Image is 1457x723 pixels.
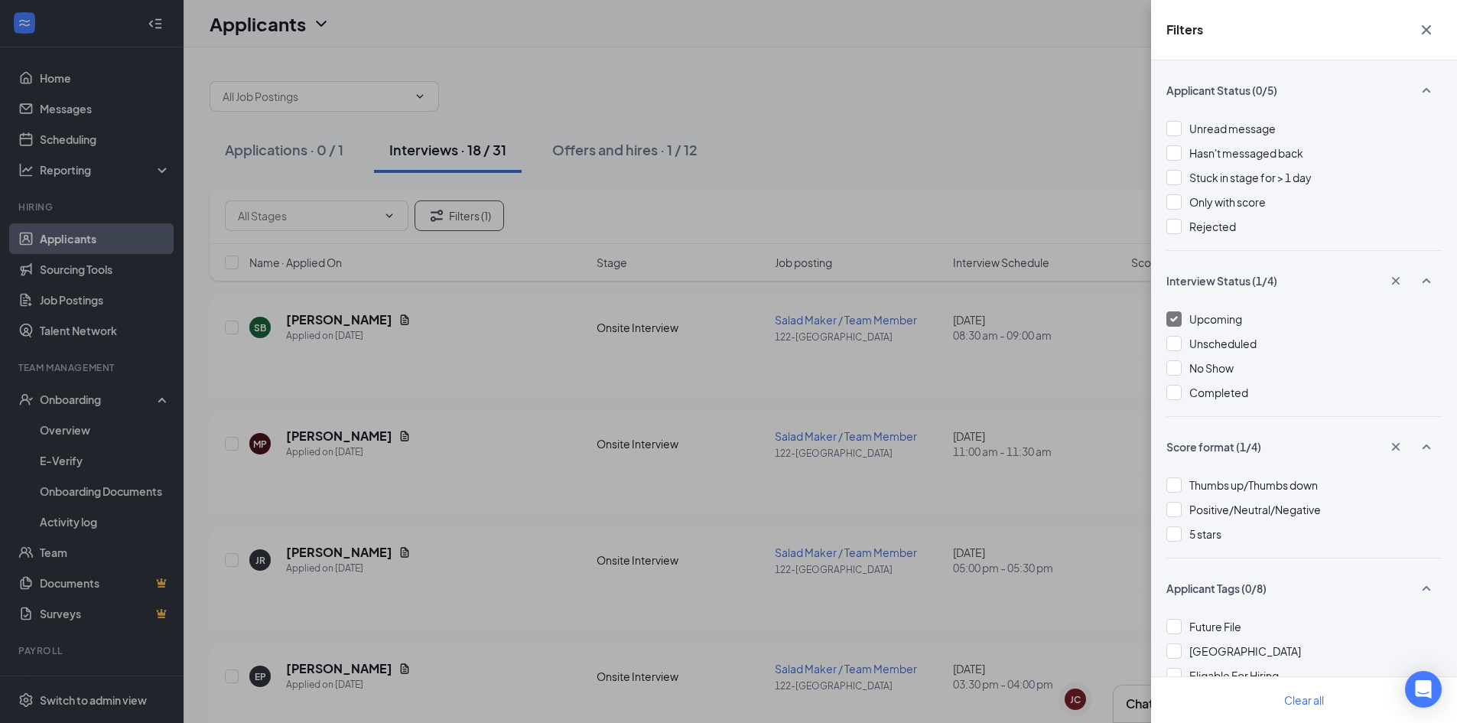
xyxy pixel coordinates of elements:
[1189,122,1276,135] span: Unread message
[1417,272,1436,290] svg: SmallChevronUp
[1266,685,1342,715] button: Clear all
[1166,21,1203,38] h5: Filters
[1189,146,1303,160] span: Hasn't messaged back
[1189,312,1242,326] span: Upcoming
[1189,220,1236,233] span: Rejected
[1189,620,1241,633] span: Future File
[1388,439,1403,454] svg: Cross
[1166,439,1261,454] span: Score format (1/4)
[1189,195,1266,209] span: Only with score
[1411,432,1442,461] button: SmallChevronUp
[1417,81,1436,99] svg: SmallChevronUp
[1189,527,1221,541] span: 5 stars
[1189,386,1248,399] span: Completed
[1189,669,1279,682] span: Eligable For Hiring
[1189,171,1312,184] span: Stuck in stage for > 1 day
[1388,273,1403,288] svg: Cross
[1417,579,1436,598] svg: SmallChevronUp
[1381,434,1411,460] button: Cross
[1189,644,1301,658] span: [GEOGRAPHIC_DATA]
[1411,15,1442,44] button: Cross
[1166,581,1267,596] span: Applicant Tags (0/8)
[1417,21,1436,39] svg: Cross
[1189,503,1321,516] span: Positive/Neutral/Negative
[1417,438,1436,456] svg: SmallChevronUp
[1166,83,1277,98] span: Applicant Status (0/5)
[1189,361,1234,375] span: No Show
[1189,478,1318,492] span: Thumbs up/Thumbs down
[1411,574,1442,603] button: SmallChevronUp
[1405,671,1442,708] div: Open Intercom Messenger
[1189,337,1257,350] span: Unscheduled
[1411,76,1442,105] button: SmallChevronUp
[1170,316,1178,322] img: checkbox
[1411,266,1442,295] button: SmallChevronUp
[1166,273,1277,288] span: Interview Status (1/4)
[1381,268,1411,294] button: Cross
